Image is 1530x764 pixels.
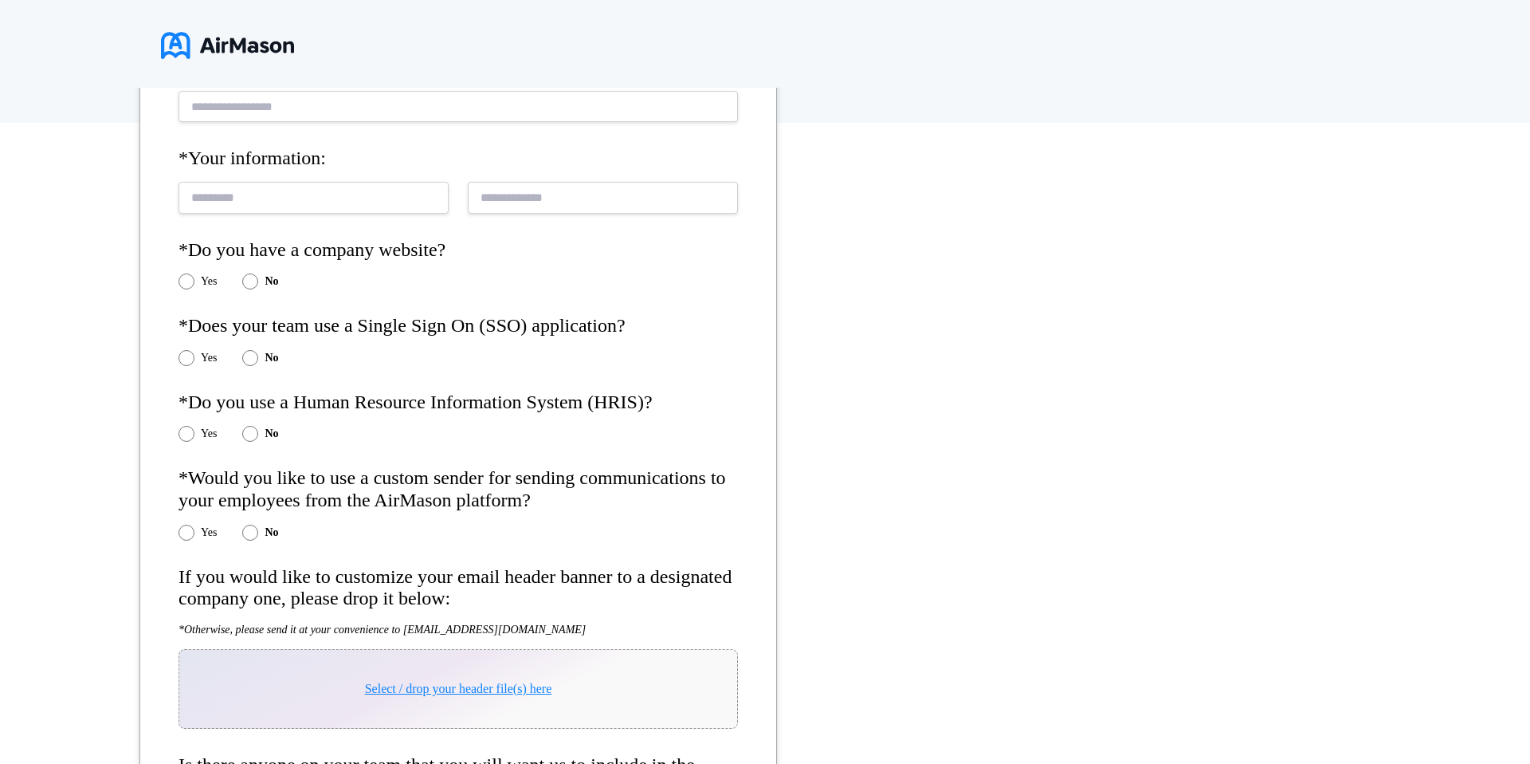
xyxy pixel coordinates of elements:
[178,392,738,414] h4: *Do you use a Human Resource Information System (HRIS)?
[161,26,294,65] img: logo
[178,566,738,610] h4: If you would like to customize your email header banner to a designated company one, please drop ...
[178,623,738,636] h5: *Otherwise, please send it at your convenience to [EMAIL_ADDRESS][DOMAIN_NAME]
[201,275,217,288] label: Yes
[178,148,738,170] h4: *Your information:
[178,239,738,262] h4: *Do you have a company website?
[265,275,278,288] label: No
[201,352,217,364] label: Yes
[265,352,278,364] label: No
[365,682,552,695] span: Select / drop your header file(s) here
[265,526,278,539] label: No
[201,427,217,440] label: Yes
[178,315,738,337] h4: *Does your team use a Single Sign On (SSO) application?
[265,427,278,440] label: No
[201,526,217,539] label: Yes
[178,467,738,511] h4: *Would you like to use a custom sender for sending communications to your employees from the AirM...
